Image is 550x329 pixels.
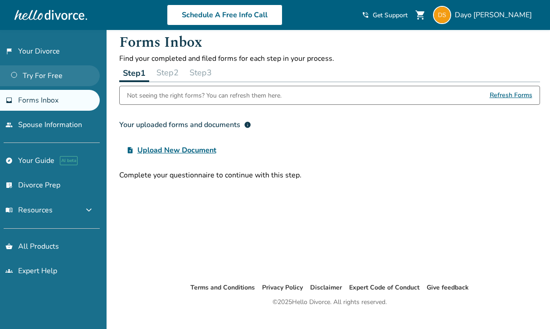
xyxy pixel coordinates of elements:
li: Give feedback [427,282,469,293]
button: Step3 [186,64,215,82]
span: explore [5,157,13,164]
p: Find your completed and filed forms for each step in your process. [119,54,540,64]
span: Dayo [PERSON_NAME] [455,10,535,20]
div: © 2025 Hello Divorce. All rights reserved. [273,297,387,308]
span: Forms Inbox [18,95,58,105]
div: Not seeing the right forms? You can refresh them here. [127,86,282,104]
a: phone_in_talkGet Support [362,11,408,20]
span: inbox [5,97,13,104]
span: info [244,121,251,128]
span: flag_2 [5,48,13,55]
span: Refresh Forms [490,86,532,104]
button: Step2 [153,64,182,82]
span: Resources [5,205,53,215]
a: Terms and Conditions [190,283,255,292]
iframe: Chat Widget [505,285,550,329]
span: Upload New Document [137,145,216,156]
span: upload_file [127,147,134,154]
span: shopping_basket [5,243,13,250]
li: Disclaimer [310,282,342,293]
span: phone_in_talk [362,11,369,19]
button: Step1 [119,64,149,82]
span: menu_book [5,206,13,214]
div: Complete your questionnaire to continue with this step. [119,170,540,180]
span: Get Support [373,11,408,20]
img: dayospencerwalters@gmail.com [433,6,451,24]
h1: Forms Inbox [119,31,540,54]
span: groups [5,267,13,275]
span: AI beta [60,156,78,165]
a: Expert Code of Conduct [349,283,419,292]
div: Your uploaded forms and documents [119,119,251,130]
span: list_alt_check [5,182,13,189]
span: people [5,121,13,128]
a: Schedule A Free Info Call [167,5,282,25]
span: shopping_cart [415,10,426,20]
a: Privacy Policy [262,283,303,292]
span: expand_more [83,205,94,216]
